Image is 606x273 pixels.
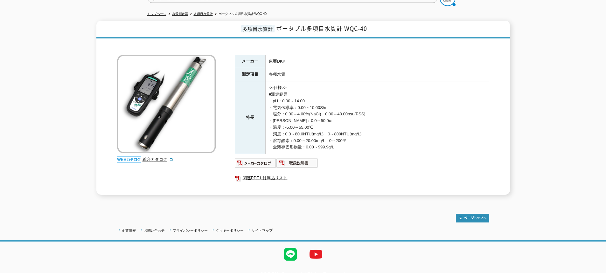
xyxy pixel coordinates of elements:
[214,11,267,17] li: ポータブル多項目水質計 WQC-40
[173,229,208,232] a: プライバシーポリシー
[216,229,244,232] a: クッキーポリシー
[122,229,136,232] a: 企業情報
[235,81,265,154] th: 特長
[235,162,276,167] a: メーカーカタログ
[265,81,489,154] td: <<仕様>> ■測定範囲 ・pH：0.00～14.00 ・電気伝導率：0.00～10.00S/m ・塩分：0.00～4.00%(NaCl) 0.00～40.00psu(PSS) ・[PERSON...
[278,242,303,267] img: LINE
[276,158,318,168] img: 取扱説明書
[147,12,166,16] a: トップページ
[235,174,489,182] a: 関連PDF1 付属品リスト
[276,162,318,167] a: 取扱説明書
[143,157,174,162] a: 総合カタログ
[117,55,216,153] img: ポータブル多項目水質計 WQC-40
[265,55,489,68] td: 東亜DKK
[235,55,265,68] th: メーカー
[456,214,489,222] img: トップページへ
[172,12,188,16] a: 水質測定器
[235,68,265,81] th: 測定項目
[265,68,489,81] td: 各種水質
[276,24,367,33] span: ポータブル多項目水質計 WQC-40
[117,156,141,163] img: webカタログ
[241,25,275,32] span: 多項目水質計
[252,229,273,232] a: サイトマップ
[235,158,276,168] img: メーカーカタログ
[194,12,213,16] a: 多項目水質計
[303,242,329,267] img: YouTube
[144,229,165,232] a: お問い合わせ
